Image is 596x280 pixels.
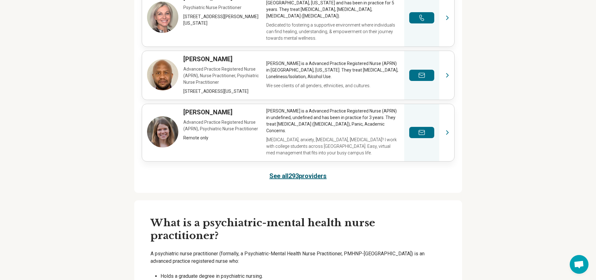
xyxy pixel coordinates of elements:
button: Make a phone call [409,12,434,23]
h3: What is a psychiatric-mental health nurse practitioner? [150,217,446,242]
button: Send a message [409,70,434,81]
a: Open chat [570,255,588,274]
p: A psychiatric nurse practitioner (formally, a Psychiatric-Mental Health Nurse Practitioner, PMHNP... [150,250,446,265]
li: Holds a graduate degree in psychiatric nursing. [160,272,446,280]
button: Send a message [409,127,434,138]
a: See all293providers [269,172,327,180]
